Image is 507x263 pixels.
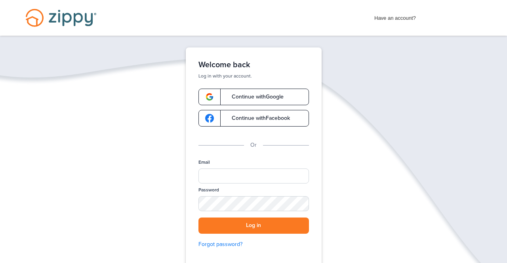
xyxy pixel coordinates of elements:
[205,114,214,123] img: google-logo
[198,168,309,184] input: Email
[198,159,210,166] label: Email
[198,187,219,193] label: Password
[198,218,309,234] button: Log in
[250,141,257,149] p: Or
[198,110,309,127] a: google-logoContinue withFacebook
[198,89,309,105] a: google-logoContinue withGoogle
[374,10,416,23] span: Have an account?
[198,60,309,70] h1: Welcome back
[198,196,309,211] input: Password
[224,115,290,121] span: Continue with Facebook
[198,240,309,249] a: Forgot password?
[224,94,284,100] span: Continue with Google
[198,73,309,79] p: Log in with your account.
[205,93,214,101] img: google-logo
